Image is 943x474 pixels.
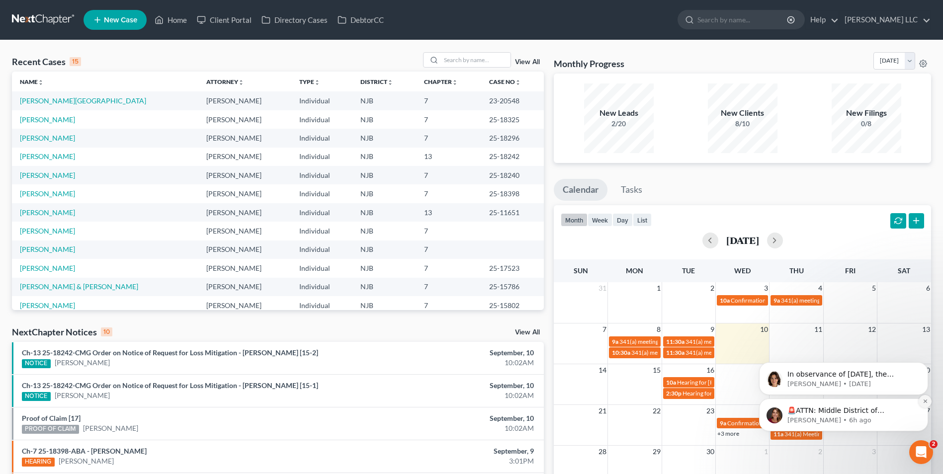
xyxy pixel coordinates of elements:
[198,278,291,296] td: [PERSON_NAME]
[20,171,75,179] a: [PERSON_NAME]
[291,259,352,277] td: Individual
[20,189,75,198] a: [PERSON_NAME]
[626,266,643,275] span: Mon
[481,110,544,129] td: 25-18325
[584,107,654,119] div: New Leads
[416,148,481,166] td: 13
[612,213,633,227] button: day
[12,326,112,338] div: NextChapter Notices
[481,259,544,277] td: 25-17523
[666,349,685,356] span: 11:30a
[598,446,607,458] span: 28
[489,78,521,85] a: Case Nounfold_more
[416,222,481,240] td: 7
[416,184,481,203] td: 7
[631,349,727,356] span: 341(a) meeting for [PERSON_NAME]
[198,184,291,203] td: [PERSON_NAME]
[709,323,715,335] span: 9
[291,296,352,315] td: Individual
[20,301,75,310] a: [PERSON_NAME]
[22,381,318,390] a: Ch-13 25-18242-CMG Order on Notice of Request for Loss Mitigation - [PERSON_NAME] [15-1]
[441,53,511,67] input: Search by name...
[370,446,534,456] div: September, 9
[481,296,544,315] td: 25-15802
[314,79,320,85] i: unfold_more
[840,11,931,29] a: [PERSON_NAME] LLC
[20,208,75,217] a: [PERSON_NAME]
[22,348,318,357] a: Ch-13 25-18242-CMG Order on Notice of Request for Loss Mitigation - [PERSON_NAME] [15-2]
[781,297,877,304] span: 341(a) meeting for [PERSON_NAME]
[198,110,291,129] td: [PERSON_NAME]
[352,278,416,296] td: NJB
[416,259,481,277] td: 7
[352,184,416,203] td: NJB
[198,240,291,259] td: [PERSON_NAME]
[22,392,51,401] div: NOTICE
[656,323,662,335] span: 8
[481,148,544,166] td: 25-18242
[20,245,75,253] a: [PERSON_NAME]
[360,78,393,85] a: Districtunfold_more
[55,391,110,400] a: [PERSON_NAME]
[416,203,481,222] td: 13
[709,282,715,294] span: 2
[731,297,844,304] span: Confirmation hearing for [PERSON_NAME]
[744,299,943,447] iframe: Intercom notifications message
[370,456,534,466] div: 3:01PM
[198,148,291,166] td: [PERSON_NAME]
[481,203,544,222] td: 25-11651
[206,78,244,85] a: Attorneyunfold_more
[150,11,192,29] a: Home
[652,405,662,417] span: 22
[925,282,931,294] span: 6
[192,11,257,29] a: Client Portal
[598,405,607,417] span: 21
[370,348,534,358] div: September, 10
[70,57,81,66] div: 15
[705,364,715,376] span: 16
[352,110,416,129] td: NJB
[871,446,877,458] span: 3
[588,213,612,227] button: week
[370,358,534,368] div: 10:02AM
[291,222,352,240] td: Individual
[291,110,352,129] td: Individual
[20,78,44,85] a: Nameunfold_more
[708,107,777,119] div: New Clients
[717,430,739,437] a: +3 more
[198,166,291,184] td: [PERSON_NAME]
[612,179,651,201] a: Tasks
[22,458,55,467] div: HEARING
[734,266,751,275] span: Wed
[20,282,138,291] a: [PERSON_NAME] & [PERSON_NAME]
[726,235,759,245] h2: [DATE]
[83,423,138,433] a: [PERSON_NAME]
[720,297,730,304] span: 10a
[352,240,416,259] td: NJB
[481,91,544,110] td: 23-20548
[424,78,458,85] a: Chapterunfold_more
[763,282,769,294] span: 3
[20,264,75,272] a: [PERSON_NAME]
[198,91,291,110] td: [PERSON_NAME]
[515,59,540,66] a: View All
[817,282,823,294] span: 4
[652,446,662,458] span: 29
[104,16,137,24] span: New Case
[481,129,544,147] td: 25-18296
[481,184,544,203] td: 25-18398
[598,364,607,376] span: 14
[291,278,352,296] td: Individual
[101,327,112,336] div: 10
[198,203,291,222] td: [PERSON_NAME]
[333,11,389,29] a: DebtorCC
[22,414,81,422] a: Proof of Claim [17]
[59,456,114,466] a: [PERSON_NAME]
[370,413,534,423] div: September, 10
[452,79,458,85] i: unfold_more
